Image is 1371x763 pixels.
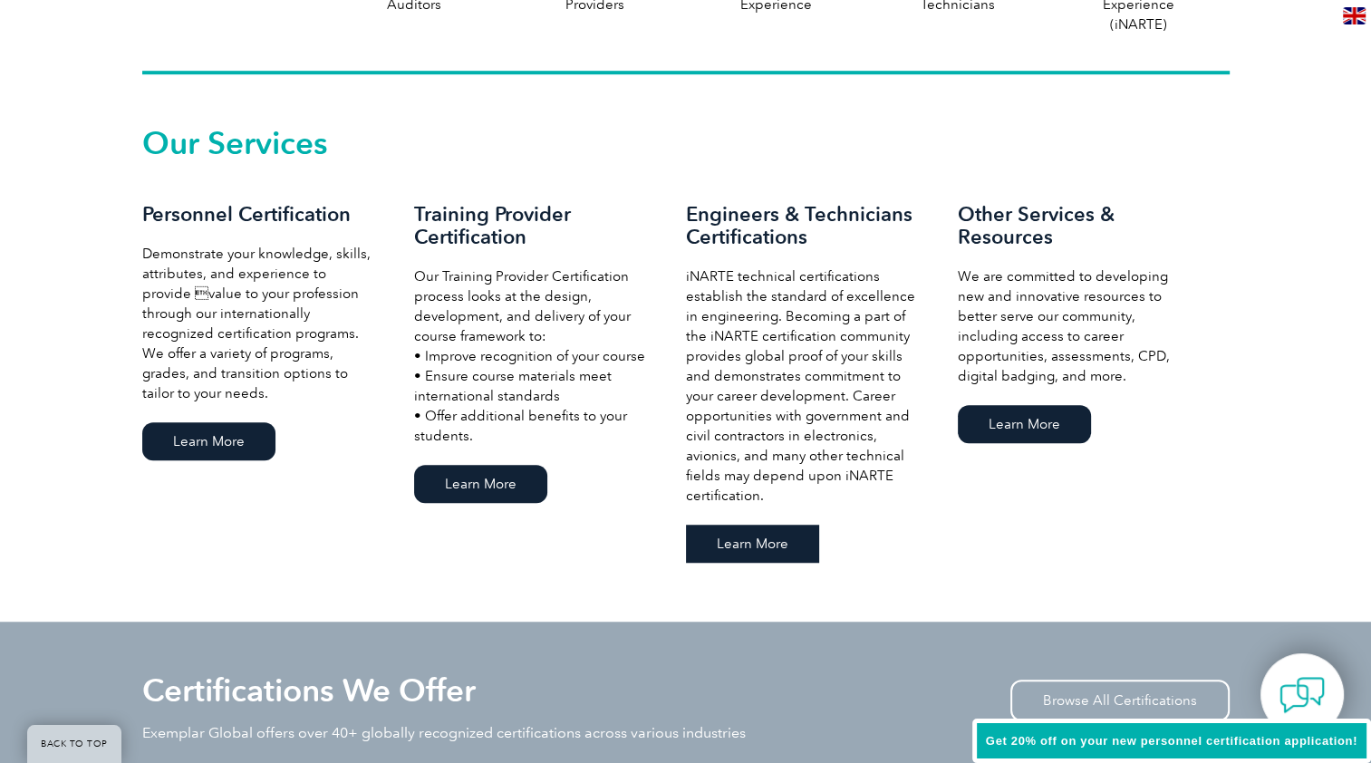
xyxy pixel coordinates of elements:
img: contact-chat.png [1279,672,1325,718]
a: Learn More [142,422,275,460]
h3: Training Provider Certification [414,203,650,248]
p: We are committed to developing new and innovative resources to better serve our community, includ... [958,266,1193,386]
p: iNARTE technical certifications establish the standard of excellence in engineering. Becoming a p... [686,266,922,506]
a: Browse All Certifications [1010,680,1230,721]
h3: Other Services & Resources [958,203,1193,248]
h2: Our Services [142,129,1230,158]
a: Learn More [958,405,1091,443]
a: BACK TO TOP [27,725,121,763]
h3: Engineers & Technicians Certifications [686,203,922,248]
span: Get 20% off on your new personnel certification application! [986,734,1357,748]
img: en [1343,7,1366,24]
p: Demonstrate your knowledge, skills, attributes, and experience to provide value to your professi... [142,244,378,403]
p: Our Training Provider Certification process looks at the design, development, and delivery of you... [414,266,650,446]
h2: Certifications We Offer [142,676,476,705]
h3: Personnel Certification [142,203,378,226]
p: Exemplar Global offers over 40+ globally recognized certifications across various industries [142,723,746,743]
a: Learn More [414,465,547,503]
a: Learn More [686,525,819,563]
